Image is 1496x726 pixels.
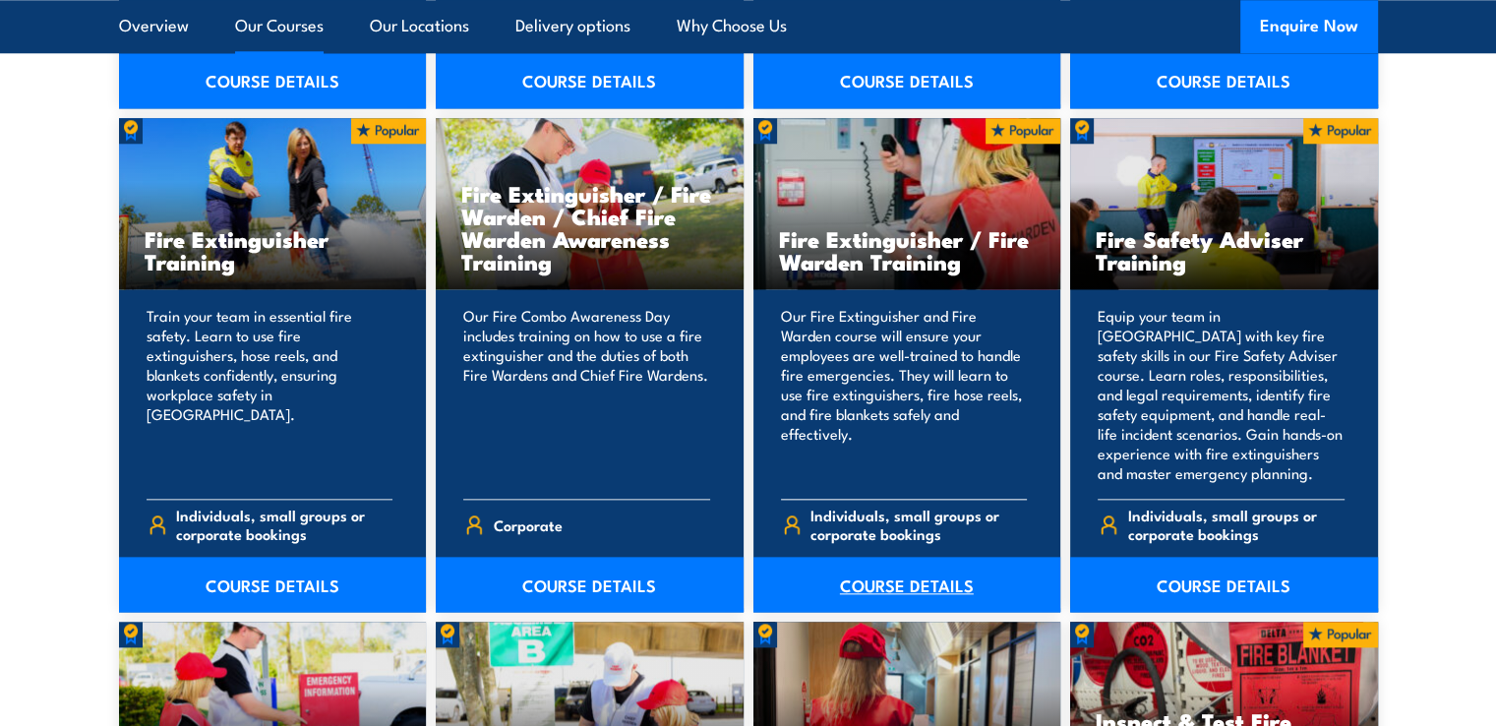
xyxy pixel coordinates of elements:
[1128,506,1345,543] span: Individuals, small groups or corporate bookings
[119,557,427,612] a: COURSE DETAILS
[436,557,744,612] a: COURSE DETAILS
[1098,306,1345,483] p: Equip your team in [GEOGRAPHIC_DATA] with key fire safety skills in our Fire Safety Adviser cours...
[176,506,392,543] span: Individuals, small groups or corporate bookings
[461,182,718,272] h3: Fire Extinguisher / Fire Warden / Chief Fire Warden Awareness Training
[781,306,1028,483] p: Our Fire Extinguisher and Fire Warden course will ensure your employees are well-trained to handl...
[753,557,1061,612] a: COURSE DETAILS
[145,227,401,272] h3: Fire Extinguisher Training
[1070,557,1378,612] a: COURSE DETAILS
[436,53,744,108] a: COURSE DETAILS
[810,506,1027,543] span: Individuals, small groups or corporate bookings
[463,306,710,483] p: Our Fire Combo Awareness Day includes training on how to use a fire extinguisher and the duties o...
[119,53,427,108] a: COURSE DETAILS
[753,53,1061,108] a: COURSE DETAILS
[779,227,1036,272] h3: Fire Extinguisher / Fire Warden Training
[147,306,393,483] p: Train your team in essential fire safety. Learn to use fire extinguishers, hose reels, and blanke...
[1070,53,1378,108] a: COURSE DETAILS
[1096,227,1352,272] h3: Fire Safety Adviser Training
[494,510,563,540] span: Corporate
